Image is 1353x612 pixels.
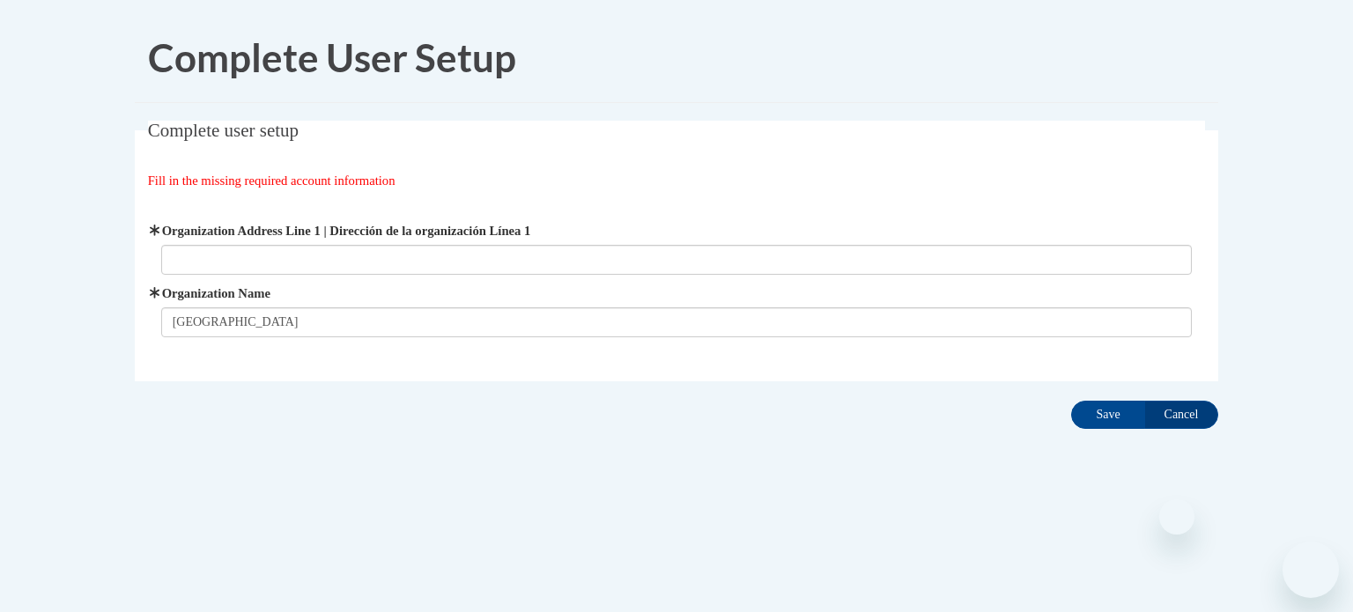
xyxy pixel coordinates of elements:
span: Fill in the missing required account information [148,173,396,188]
span: Complete User Setup [148,34,516,80]
iframe: Close message [1159,499,1194,535]
input: Metadata input [161,307,1193,337]
input: Cancel [1144,401,1218,429]
input: Save [1071,401,1145,429]
span: Complete user setup [148,120,299,141]
label: Organization Address Line 1 | Dirección de la organización Línea 1 [161,221,1193,240]
label: Organization Name [161,284,1193,303]
iframe: Button to launch messaging window [1283,542,1339,598]
input: Metadata input [161,245,1193,275]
